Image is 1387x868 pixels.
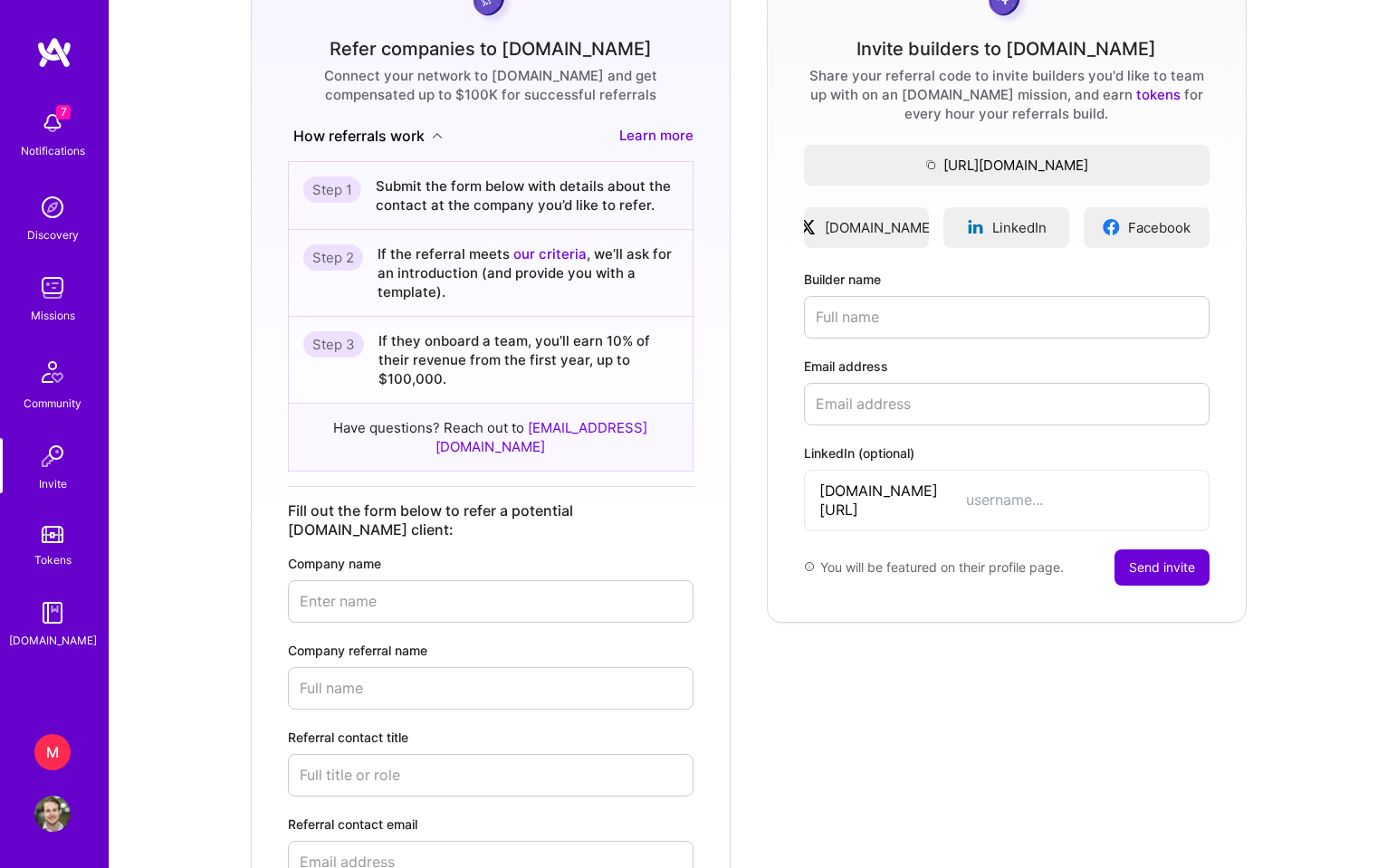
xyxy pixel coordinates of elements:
a: M [30,734,75,770]
div: Step 1 [303,176,361,203]
label: LinkedIn (optional) [804,444,1210,463]
input: Full name [804,296,1210,339]
div: Fill out the form below to refer a potential [DOMAIN_NAME] client: [288,501,693,539]
input: username... [966,491,1194,510]
a: Facebook [1084,207,1210,248]
img: User Avatar [34,796,71,832]
input: Email address [804,383,1210,425]
div: Step 2 [303,244,363,271]
div: Connect your network to [DOMAIN_NAME] and get compensated up to $100K for successful referrals [288,66,693,104]
a: User Avatar [30,796,75,832]
div: Discovery [27,225,79,244]
div: Tokens [34,550,72,569]
input: Full title or role [288,754,693,796]
label: Email address [804,357,1210,376]
input: Enter name [288,580,693,623]
div: Missions [31,306,75,325]
span: 7 [56,105,71,119]
img: facebookLogo [1102,218,1121,236]
a: our criteria [513,245,587,262]
img: Invite [34,438,71,474]
a: [DOMAIN_NAME] [804,207,930,248]
div: Step 3 [303,331,364,358]
span: [DOMAIN_NAME][URL] [819,482,966,520]
div: Have questions? Reach out to [289,404,693,471]
label: Company name [288,554,693,573]
img: teamwork [34,270,71,306]
label: Builder name [804,270,1210,289]
img: tokens [42,526,63,543]
label: Referral contact email [288,815,693,834]
a: tokens [1136,86,1181,103]
img: logo [36,36,72,69]
span: [URL][DOMAIN_NAME] [804,156,1210,175]
img: Community [31,350,74,394]
img: xLogo [799,218,818,236]
div: Share your referral code to invite builders you'd like to team up with on an [DOMAIN_NAME] missio... [804,66,1210,123]
a: LinkedIn [943,207,1069,248]
div: Community [24,394,81,413]
button: [URL][DOMAIN_NAME] [804,145,1210,186]
div: M [34,734,71,770]
img: bell [34,105,71,141]
a: [EMAIL_ADDRESS][DOMAIN_NAME] [435,419,647,455]
label: Referral contact title [288,728,693,747]
div: Submit the form below with details about the contact at the company you’d like to refer. [376,176,678,215]
div: Notifications [21,141,85,160]
div: You will be featured on their profile page. [804,549,1064,586]
img: linkedinLogo [966,218,985,236]
div: If they onboard a team, you’ll earn 10% of their revenue from the first year, up to $100,000. [378,331,678,388]
div: Invite [39,474,67,493]
button: How referrals work [288,126,448,147]
label: Company referral name [288,641,693,660]
div: If the referral meets , we’ll ask for an introduction (and provide you with a template). [378,244,678,301]
div: Invite builders to [DOMAIN_NAME] [856,40,1156,59]
span: [DOMAIN_NAME] [825,218,934,237]
span: Facebook [1128,218,1191,237]
img: guide book [34,595,71,631]
div: Refer companies to [DOMAIN_NAME] [330,40,652,59]
input: Full name [288,667,693,710]
span: LinkedIn [992,218,1047,237]
a: Learn more [619,126,693,147]
button: Send invite [1114,549,1210,586]
img: discovery [34,189,71,225]
div: [DOMAIN_NAME] [9,631,97,650]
